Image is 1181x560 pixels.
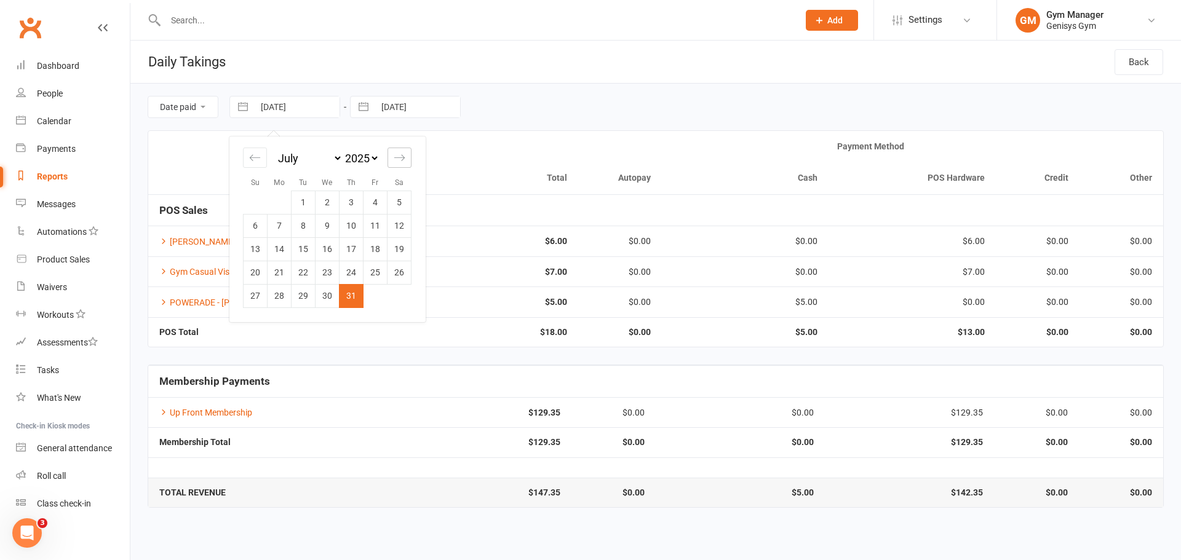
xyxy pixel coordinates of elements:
[16,435,130,462] a: General attendance kiosk mode
[322,178,332,187] small: We
[423,267,567,277] strong: $7.00
[37,172,68,181] div: Reports
[1091,173,1152,183] div: Other
[159,327,199,337] strong: POS Total
[589,328,651,337] strong: $0.00
[299,178,307,187] small: Tu
[292,284,316,307] td: Tuesday, July 29, 2025
[583,408,645,417] div: $0.00
[159,205,1152,216] h5: POS Sales
[583,488,645,497] strong: $0.00
[673,267,817,277] div: $0.00
[37,443,112,453] div: General attendance
[840,298,984,307] div: $0.00
[836,408,983,417] div: $129.35
[589,237,651,246] div: $0.00
[340,214,364,237] td: Thursday, July 10, 2025
[423,173,567,183] div: Total
[37,61,79,71] div: Dashboard
[1007,237,1068,246] div: $0.00
[909,6,942,34] span: Settings
[229,136,425,322] div: Calendar
[37,254,90,264] div: Product Sales
[1090,488,1152,497] strong: $0.00
[159,237,381,246] a: [PERSON_NAME] Protein Water - Very [PERSON_NAME]
[340,284,364,307] td: Selected. Thursday, July 31, 2025
[37,199,76,209] div: Messages
[268,237,292,261] td: Monday, July 14, 2025
[16,108,130,135] a: Calendar
[16,357,130,384] a: Tasks
[667,408,814,417] div: $0.00
[423,237,567,246] strong: $6.00
[243,148,267,168] div: Move backward to switch to the previous month.
[16,274,130,301] a: Waivers
[316,191,340,214] td: Wednesday, July 2, 2025
[1016,8,1040,33] div: GM
[12,518,42,548] iframe: Intercom live chat
[16,384,130,412] a: What's New
[268,261,292,284] td: Monday, July 21, 2025
[16,52,130,80] a: Dashboard
[37,471,66,481] div: Roll call
[244,214,268,237] td: Sunday, July 6, 2025
[413,408,560,417] strong: $129.35
[1007,328,1068,337] strong: $0.00
[375,97,460,117] input: To
[159,267,234,277] a: Gym Casual Visit
[673,298,817,307] div: $5.00
[292,191,316,214] td: Tuesday, July 1, 2025
[836,488,983,497] strong: $142.35
[316,261,340,284] td: Wednesday, July 23, 2025
[1046,20,1103,31] div: Genisys Gym
[364,261,388,284] td: Friday, July 25, 2025
[1091,298,1152,307] div: $0.00
[16,301,130,329] a: Workouts
[37,365,59,375] div: Tasks
[364,237,388,261] td: Friday, July 18, 2025
[16,191,130,218] a: Messages
[673,328,817,337] strong: $5.00
[251,178,260,187] small: Su
[1005,438,1067,447] strong: $0.00
[37,310,74,320] div: Workouts
[413,438,560,447] strong: $129.35
[130,41,226,83] h1: Daily Takings
[16,462,130,490] a: Roll call
[159,298,346,307] a: POWERADE - [PERSON_NAME] ICE NO SUGAR
[589,142,1152,151] div: Payment Method
[244,261,268,284] td: Sunday, July 20, 2025
[15,12,46,43] a: Clubworx
[423,328,567,337] strong: $18.00
[159,437,231,447] strong: Membership Total
[159,376,1152,387] h5: Membership Payments
[1005,408,1067,417] div: $0.00
[16,490,130,518] a: Class kiosk mode
[37,116,71,126] div: Calendar
[667,438,814,447] strong: $0.00
[1091,267,1152,277] div: $0.00
[316,284,340,307] td: Wednesday, July 30, 2025
[1115,49,1163,75] a: Back
[673,173,817,183] div: Cash
[292,214,316,237] td: Tuesday, July 8, 2025
[1090,408,1152,417] div: $0.00
[37,337,98,347] div: Assessments
[388,261,412,284] td: Saturday, July 26, 2025
[840,267,984,277] div: $7.00
[292,237,316,261] td: Tuesday, July 15, 2025
[159,487,226,497] strong: TOTAL REVENUE
[340,191,364,214] td: Thursday, July 3, 2025
[274,178,285,187] small: Mo
[1090,438,1152,447] strong: $0.00
[388,214,412,237] td: Saturday, July 12, 2025
[16,135,130,163] a: Payments
[589,173,651,183] div: Autopay
[37,144,76,154] div: Payments
[413,488,560,497] strong: $147.35
[340,261,364,284] td: Thursday, July 24, 2025
[364,191,388,214] td: Friday, July 4, 2025
[16,218,130,246] a: Automations
[254,97,340,117] input: From
[268,284,292,307] td: Monday, July 28, 2025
